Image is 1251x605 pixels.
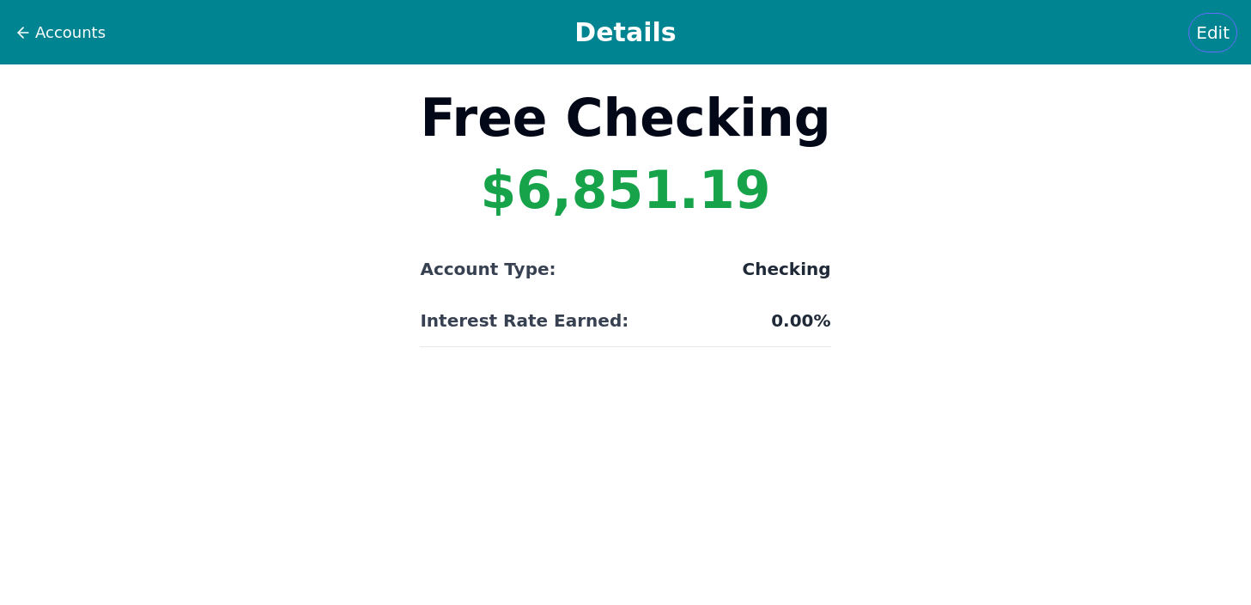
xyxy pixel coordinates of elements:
[1188,13,1237,52] button: Edit
[420,309,629,333] span: Interest Rate Earned:
[481,164,771,216] div: $6,851.19
[743,257,831,281] span: Checking
[771,309,830,333] span: 0.00%
[420,92,830,144] h2: Free Checking
[106,17,1145,48] h1: Details
[420,257,556,281] span: Account Type:
[14,20,106,46] button: Accounts
[35,21,106,45] span: Accounts
[1196,21,1230,45] span: Edit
